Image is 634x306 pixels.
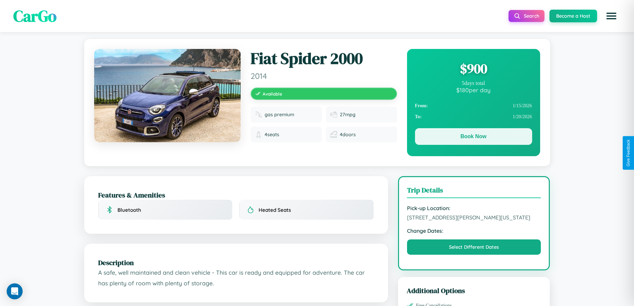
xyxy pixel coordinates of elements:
span: gas premium [265,112,294,118]
div: 1 / 20 / 2026 [415,111,532,122]
span: 4 seats [265,132,279,138]
button: Become a Host [549,10,597,22]
img: Seats [255,131,262,138]
span: [STREET_ADDRESS][PERSON_NAME][US_STATE] [407,214,541,221]
span: 4 doors [340,132,356,138]
div: $ 180 per day [415,86,532,94]
h3: Trip Details [407,185,541,198]
img: Doors [330,131,337,138]
div: 5 days total [415,80,532,86]
span: Bluetooth [117,207,141,213]
div: Give Feedback [626,140,631,166]
button: Open menu [602,7,621,25]
img: Fuel type [255,111,262,118]
div: $ 900 [415,60,532,78]
strong: Pick-up Location: [407,205,541,211]
span: 27 mpg [340,112,355,118]
span: Heated Seats [259,207,291,213]
img: Fiat Spider 2000 2014 [94,49,241,142]
strong: To: [415,114,422,120]
div: Open Intercom Messenger [7,283,23,299]
h2: Features & Amenities [98,190,374,200]
h3: Additional Options [407,286,541,295]
p: A safe, well maintained and clean vehicle - This car is ready and equipped for adventure. The car... [98,267,374,288]
button: Search [509,10,544,22]
button: Book Now [415,128,532,145]
span: 2014 [251,71,397,81]
h2: Description [98,258,374,267]
strong: From: [415,103,428,109]
button: Select Different Dates [407,239,541,255]
h1: Fiat Spider 2000 [251,49,397,68]
strong: Change Dates: [407,227,541,234]
span: Search [524,13,539,19]
div: 1 / 15 / 2026 [415,100,532,111]
span: Available [263,91,282,97]
span: CarGo [13,5,57,27]
img: Fuel efficiency [330,111,337,118]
